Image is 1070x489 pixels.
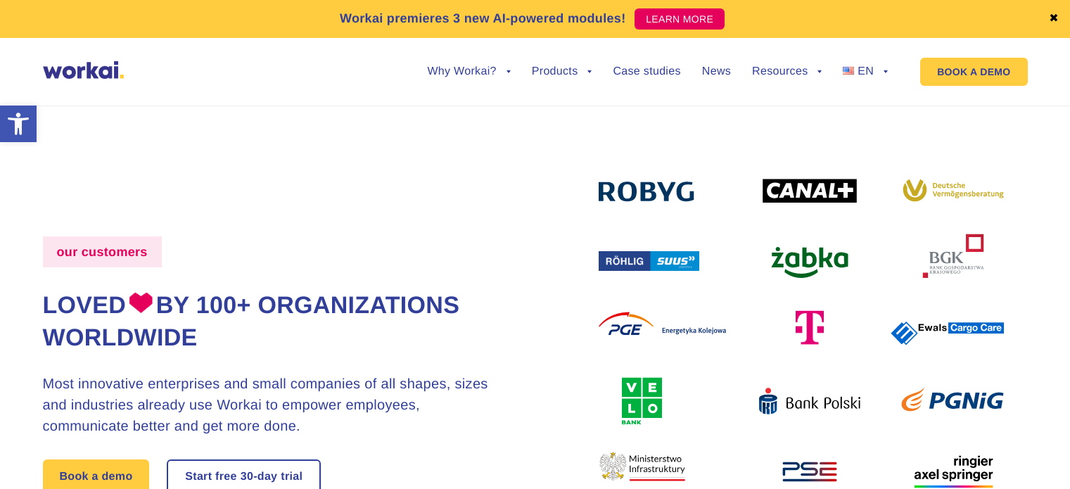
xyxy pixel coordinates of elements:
i: 30-day [241,471,278,483]
a: LEARN MORE [635,8,725,30]
a: BOOK A DEMO [920,58,1027,86]
label: our customers [43,236,162,267]
a: News [702,66,731,77]
a: Resources [752,66,822,77]
a: ✖ [1049,13,1059,25]
a: Products [532,66,592,77]
h3: Most innovative enterprises and small companies of all shapes, sizes and industries already use W... [43,374,496,437]
h1: Loved by 100+ organizations worldwide [43,290,496,355]
p: Workai premieres 3 new AI-powered modules! [340,9,626,28]
span: EN [858,65,874,77]
a: Why Workai? [427,66,510,77]
img: heart.png [129,292,153,313]
a: Case studies [613,66,680,77]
